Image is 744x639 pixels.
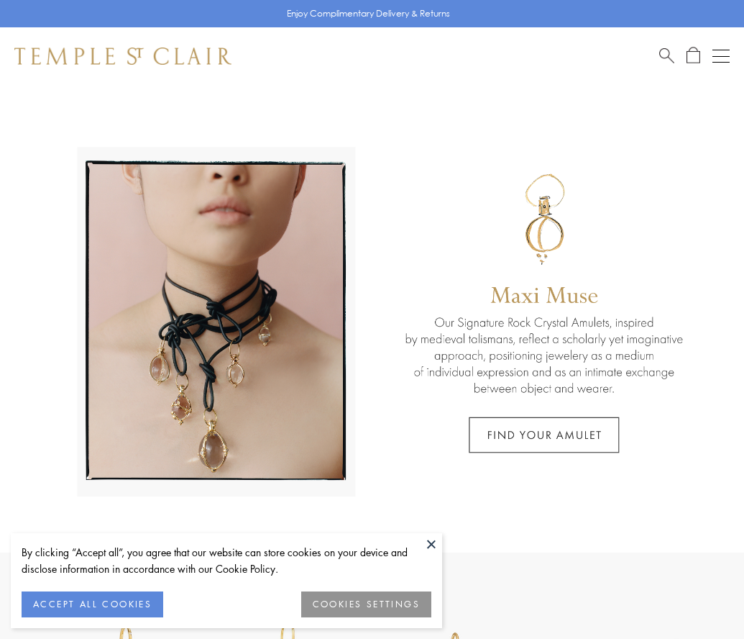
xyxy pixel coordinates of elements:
p: Enjoy Complimentary Delivery & Returns [287,6,450,21]
div: By clicking “Accept all”, you agree that our website can store cookies on your device and disclos... [22,544,431,577]
a: Open Shopping Bag [686,47,700,65]
button: COOKIES SETTINGS [301,592,431,617]
a: Search [659,47,674,65]
button: Open navigation [712,47,730,65]
img: Temple St. Clair [14,47,231,65]
button: ACCEPT ALL COOKIES [22,592,163,617]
